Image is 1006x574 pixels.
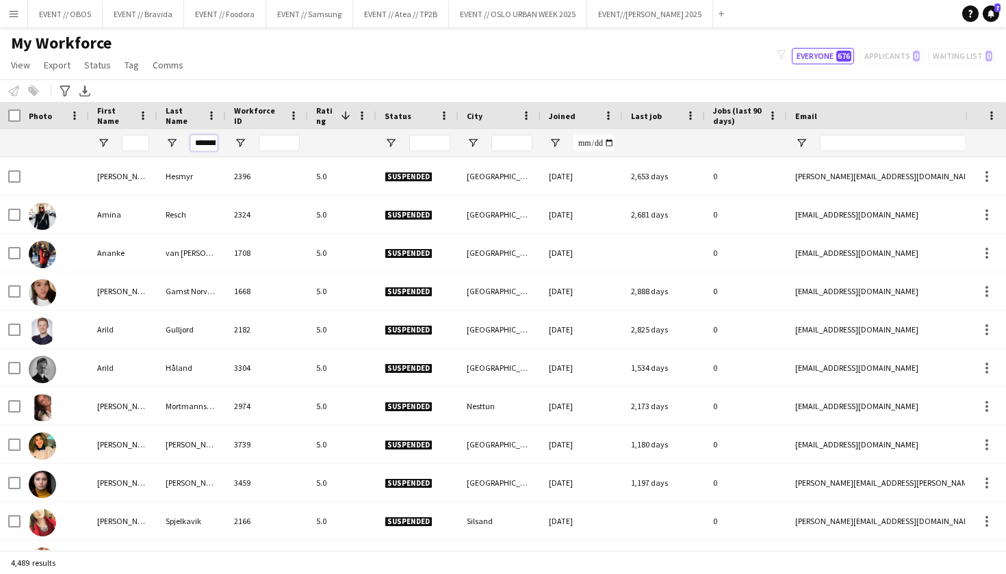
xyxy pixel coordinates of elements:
[705,387,787,425] div: 0
[89,234,157,272] div: Ananke
[57,83,73,99] app-action-btn: Advanced filters
[541,157,623,195] div: [DATE]
[491,135,532,151] input: City Filter Input
[226,157,308,195] div: 2396
[44,59,70,71] span: Export
[705,196,787,233] div: 0
[541,234,623,272] div: [DATE]
[89,311,157,348] div: Arild
[266,1,353,27] button: EVENT // Samsung
[459,426,541,463] div: [GEOGRAPHIC_DATA]
[97,105,133,126] span: First Name
[631,111,662,121] span: Last job
[79,56,116,74] a: Status
[308,157,376,195] div: 5.0
[541,387,623,425] div: [DATE]
[5,56,36,74] a: View
[705,502,787,540] div: 0
[994,3,1001,12] span: 7
[459,387,541,425] div: Nesttun
[308,387,376,425] div: 5.0
[28,1,103,27] button: EVENT // OBOS
[226,234,308,272] div: 1708
[226,349,308,387] div: 3304
[409,135,450,151] input: Status Filter Input
[573,135,615,151] input: Joined Filter Input
[29,279,56,306] img: Anna Gamst Norvang
[459,234,541,272] div: [GEOGRAPHIC_DATA]
[84,59,111,71] span: Status
[795,137,808,149] button: Open Filter Menu
[467,111,482,121] span: City
[541,464,623,501] div: [DATE]
[459,502,541,540] div: Silsand
[541,349,623,387] div: [DATE]
[541,426,623,463] div: [DATE]
[89,349,157,387] div: Arild
[459,272,541,310] div: [GEOGRAPHIC_DATA]
[89,196,157,233] div: Amina
[385,363,433,374] span: Suspended
[623,349,705,387] div: 1,534 days
[157,349,226,387] div: Håland
[385,402,433,412] span: Suspended
[459,349,541,387] div: [GEOGRAPHIC_DATA]
[29,509,56,536] img: Christine Spjelkavik
[153,59,183,71] span: Comms
[29,317,56,345] img: Arild Gulljord
[385,440,433,450] span: Suspended
[157,272,226,310] div: Gamst Norvang
[157,426,226,463] div: [PERSON_NAME]
[226,464,308,501] div: 3459
[541,311,623,348] div: [DATE]
[623,426,705,463] div: 1,180 days
[226,502,308,540] div: 2166
[836,51,851,62] span: 676
[157,311,226,348] div: Gulljord
[385,478,433,488] span: Suspended
[234,105,283,126] span: Workforce ID
[166,137,178,149] button: Open Filter Menu
[705,349,787,387] div: 0
[308,272,376,310] div: 5.0
[549,111,576,121] span: Joined
[147,56,189,74] a: Comms
[623,272,705,310] div: 2,888 days
[705,426,787,463] div: 0
[541,196,623,233] div: [DATE]
[226,272,308,310] div: 1668
[705,272,787,310] div: 0
[89,387,157,425] div: [PERSON_NAME]
[125,59,139,71] span: Tag
[549,137,561,149] button: Open Filter Menu
[190,135,218,151] input: Last Name Filter Input
[385,111,411,121] span: Status
[29,394,56,421] img: Benedicte Louise Mortmannsgård
[97,137,109,149] button: Open Filter Menu
[29,203,56,230] img: Amina Resch
[459,464,541,501] div: [GEOGRAPHIC_DATA]
[157,196,226,233] div: Resch
[184,1,266,27] button: EVENT // Foodora
[157,234,226,272] div: van [PERSON_NAME]
[157,387,226,425] div: Mortmannsgård
[459,157,541,195] div: [GEOGRAPHIC_DATA]
[89,426,157,463] div: [PERSON_NAME]
[29,471,56,498] img: Casandra Strand Simon
[623,387,705,425] div: 2,173 days
[467,137,479,149] button: Open Filter Menu
[459,311,541,348] div: [GEOGRAPHIC_DATA]
[541,502,623,540] div: [DATE]
[308,464,376,501] div: 5.0
[157,464,226,501] div: [PERSON_NAME]
[541,272,623,310] div: [DATE]
[89,464,157,501] div: [PERSON_NAME]
[385,325,433,335] span: Suspended
[29,111,52,121] span: Photo
[38,56,76,74] a: Export
[623,464,705,501] div: 1,197 days
[308,311,376,348] div: 5.0
[385,137,397,149] button: Open Filter Menu
[166,105,201,126] span: Last Name
[983,5,999,22] a: 7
